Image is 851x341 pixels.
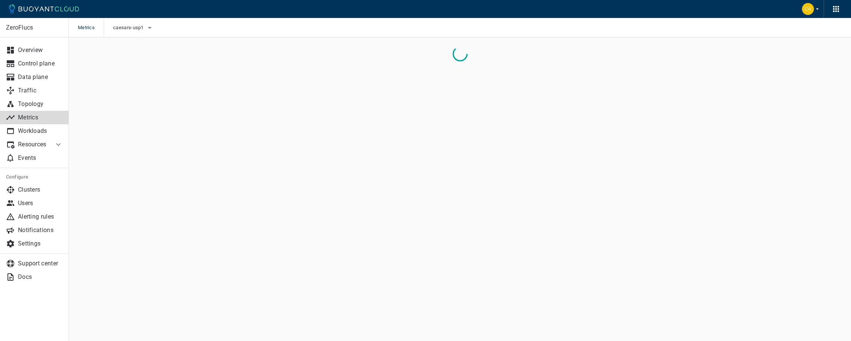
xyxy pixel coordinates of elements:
p: Users [18,200,63,207]
span: Metrics [78,18,104,37]
p: Metrics [18,114,63,121]
p: Docs [18,273,63,281]
p: Resources [18,141,48,148]
p: ZeroFlucs [6,24,63,31]
p: Settings [18,240,63,247]
p: Support center [18,260,63,267]
p: Topology [18,100,63,108]
p: Alerting rules [18,213,63,220]
p: Notifications [18,226,63,234]
p: Clusters [18,186,63,194]
button: caesars-usp1 [113,22,154,33]
img: Carly Christensen [802,3,814,15]
p: Data plane [18,73,63,81]
h5: Configure [6,174,63,180]
p: Workloads [18,127,63,135]
p: Control plane [18,60,63,67]
p: Events [18,154,63,162]
p: Overview [18,46,63,54]
p: Traffic [18,87,63,94]
span: caesars-usp1 [113,25,145,31]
